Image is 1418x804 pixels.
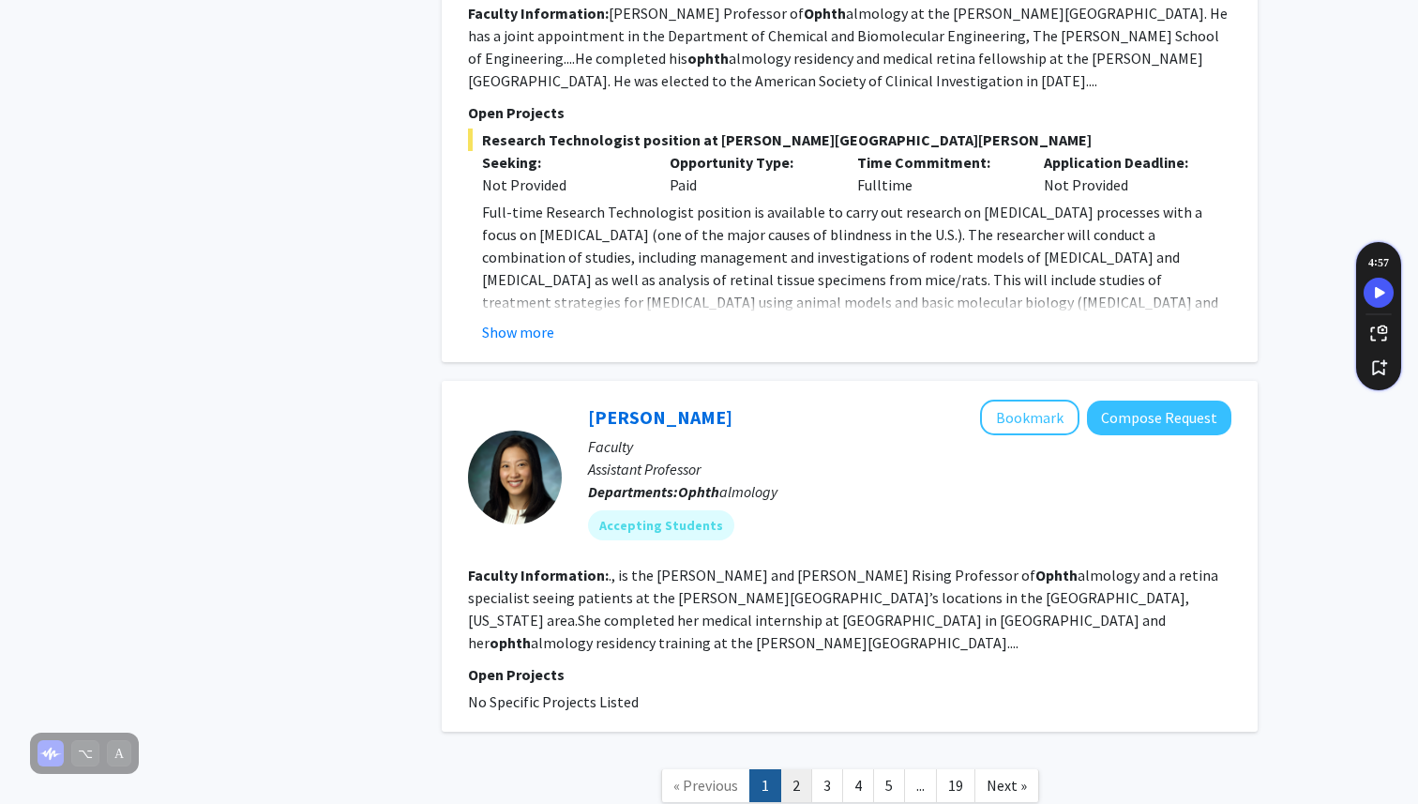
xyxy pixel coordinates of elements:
a: 5 [873,769,905,802]
b: Faculty Information: [468,566,609,584]
div: Not Provided [482,174,641,196]
a: [PERSON_NAME] [588,405,732,429]
button: Add Cindy Cai to Bookmarks [980,400,1079,435]
fg-read-more: ., is the [PERSON_NAME] and [PERSON_NAME] Rising Professor of almology and a retina specialist se... [468,566,1218,652]
p: Opportunity Type: [670,151,829,174]
p: Seeking: [482,151,641,174]
span: almology [678,482,777,501]
b: Ophth [804,4,846,23]
a: Next [974,769,1039,802]
a: 1 [749,769,781,802]
span: ... [916,776,925,795]
p: Faculty [588,435,1231,458]
a: 19 [936,769,975,802]
p: Full-time Research Technologist position is available to carry out research on [MEDICAL_DATA] pro... [482,201,1231,381]
div: Fulltime [843,151,1031,196]
span: Next » [987,776,1027,795]
b: ophth [490,633,531,652]
div: Not Provided [1030,151,1217,196]
b: Ophth [1035,566,1078,584]
p: Application Deadline: [1044,151,1203,174]
span: No Specific Projects Listed [468,692,639,711]
button: Show more [482,321,554,343]
fg-read-more: [PERSON_NAME] Professor of almology at the [PERSON_NAME][GEOGRAPHIC_DATA]. He has a joint appoint... [468,4,1228,90]
a: Previous Page [661,769,750,802]
b: Faculty Information: [468,4,609,23]
a: 3 [811,769,843,802]
button: Compose Request to Cindy Cai [1087,401,1231,435]
div: Paid [656,151,843,196]
a: 4 [842,769,874,802]
p: Open Projects [468,101,1231,124]
iframe: Chat [14,720,80,790]
span: Research Technologist position at [PERSON_NAME][GEOGRAPHIC_DATA][PERSON_NAME] [468,129,1231,151]
b: ophth [687,49,729,68]
a: 2 [780,769,812,802]
p: Assistant Professor [588,458,1231,480]
span: « Previous [673,776,738,795]
mat-chip: Accepting Students [588,510,734,540]
p: Open Projects [468,663,1231,686]
b: Departments: [588,482,678,501]
p: Time Commitment: [857,151,1017,174]
b: Ophth [678,482,719,501]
